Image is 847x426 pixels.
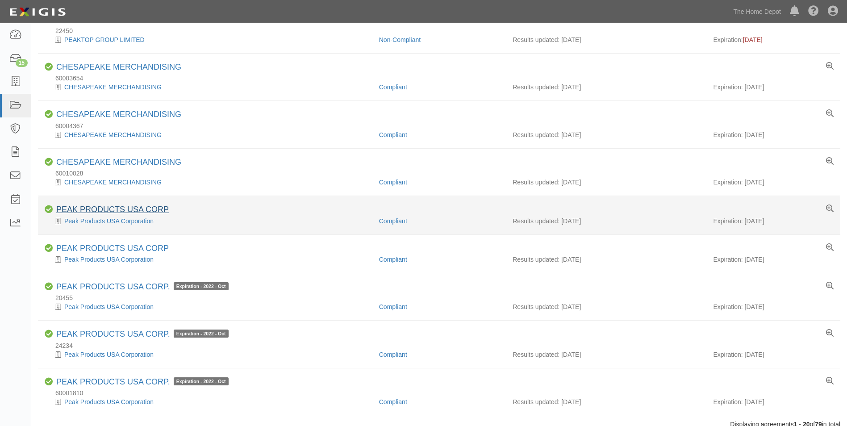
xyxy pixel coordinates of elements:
div: 15 [16,59,28,67]
a: View results summary [826,282,834,290]
div: Peak Products USA Corporation [45,255,372,264]
div: Expiration: [DATE] [713,397,833,406]
div: 24234 [45,341,840,350]
div: CHESAPEAKE MERCHANDISING [45,130,372,139]
span: Expiration - 2022 - Oct [174,282,229,290]
div: Results updated: [DATE] [513,350,700,359]
div: 22450 [45,26,840,35]
span: Expiration - 2022 - Oct [174,330,229,338]
a: Compliant [379,256,407,263]
a: Peak Products USA Corporation [64,256,154,263]
div: Peak Products USA Corporation [45,350,372,359]
a: Compliant [379,351,407,358]
i: Compliant [45,110,53,118]
a: View results summary [826,63,834,71]
div: CHESAPEAKE MERCHANDISING [56,110,181,120]
div: 60010028 [45,169,840,178]
div: 60003654 [45,74,840,83]
a: Peak Products USA Corporation [64,303,154,310]
a: Compliant [379,84,407,91]
a: PEAKTOP GROUP LIMITED [64,36,145,43]
div: CHESAPEAKE MERCHANDISING [45,83,372,92]
i: Compliant [45,330,53,338]
img: logo-5460c22ac91f19d4615b14bd174203de0afe785f0fc80cf4dbbc73dc1793850b.png [7,4,68,20]
a: View results summary [826,330,834,338]
a: PEAK PRODUCTS USA CORP [56,205,169,214]
a: Non-Compliant [379,36,421,43]
i: Compliant [45,158,53,166]
div: Expiration: [DATE] [713,350,833,359]
a: View results summary [826,377,834,385]
a: PEAKTOP GROUP LIMITED [56,15,159,24]
div: Expiration: [713,35,833,44]
div: Results updated: [DATE] [513,178,700,187]
div: Results updated: [DATE] [513,130,700,139]
a: Compliant [379,131,407,138]
div: 60001810 [45,388,840,397]
div: Results updated: [DATE] [513,217,700,226]
div: Expiration: [DATE] [713,255,833,264]
div: PEAK PRODUCTS USA CORP [56,205,169,215]
div: Peak Products USA Corporation [45,217,372,226]
div: Results updated: [DATE] [513,35,700,44]
div: Expiration: [DATE] [713,217,833,226]
div: 20455 [45,293,840,302]
a: CHESAPEAKE MERCHANDISING [56,158,181,167]
a: PEAK PRODUCTS USA CORP. [56,282,170,291]
a: CHESAPEAKE MERCHANDISING [56,63,181,71]
a: Compliant [379,179,407,186]
a: CHESAPEAKE MERCHANDISING [64,84,162,91]
a: Peak Products USA Corporation [64,217,154,225]
div: PEAK PRODUCTS USA CORP. [56,282,229,292]
div: PEAK PRODUCTS USA CORP. [56,377,229,387]
i: Compliant [45,283,53,291]
div: CHESAPEAKE MERCHANDISING [45,178,372,187]
span: Expiration - 2022 - Oct [174,377,229,385]
a: The Home Depot [729,3,785,21]
div: Results updated: [DATE] [513,83,700,92]
a: Peak Products USA Corporation [64,351,154,358]
a: View results summary [826,244,834,252]
a: Compliant [379,303,407,310]
div: PEAK PRODUCTS USA CORP. [56,330,229,339]
div: Results updated: [DATE] [513,302,700,311]
div: Expiration: [DATE] [713,83,833,92]
a: Peak Products USA Corporation [64,398,154,405]
div: Expiration: [DATE] [713,302,833,311]
a: PEAK PRODUCTS USA CORP [56,244,169,253]
i: Non-Compliant [45,16,53,24]
a: CHESAPEAKE MERCHANDISING [64,179,162,186]
div: Peak Products USA Corporation [45,302,372,311]
a: PEAK PRODUCTS USA CORP. [56,330,170,338]
i: Compliant [45,63,53,71]
div: PEAK PRODUCTS USA CORP [56,244,169,254]
a: View results summary [826,205,834,213]
div: 60004367 [45,121,840,130]
a: View results summary [826,158,834,166]
i: Help Center - Complianz [808,6,819,17]
i: Compliant [45,378,53,386]
a: CHESAPEAKE MERCHANDISING [64,131,162,138]
span: [DATE] [743,36,763,43]
div: Peak Products USA Corporation [45,397,372,406]
a: PEAK PRODUCTS USA CORP. [56,377,170,386]
div: Results updated: [DATE] [513,255,700,264]
a: View results summary [826,110,834,118]
a: Compliant [379,217,407,225]
a: Compliant [379,398,407,405]
a: CHESAPEAKE MERCHANDISING [56,110,181,119]
i: Compliant [45,244,53,252]
div: Expiration: [DATE] [713,178,833,187]
div: Results updated: [DATE] [513,397,700,406]
div: Expiration: [DATE] [713,130,833,139]
div: CHESAPEAKE MERCHANDISING [56,63,181,72]
div: PEAKTOP GROUP LIMITED [45,35,372,44]
i: Compliant [45,205,53,213]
